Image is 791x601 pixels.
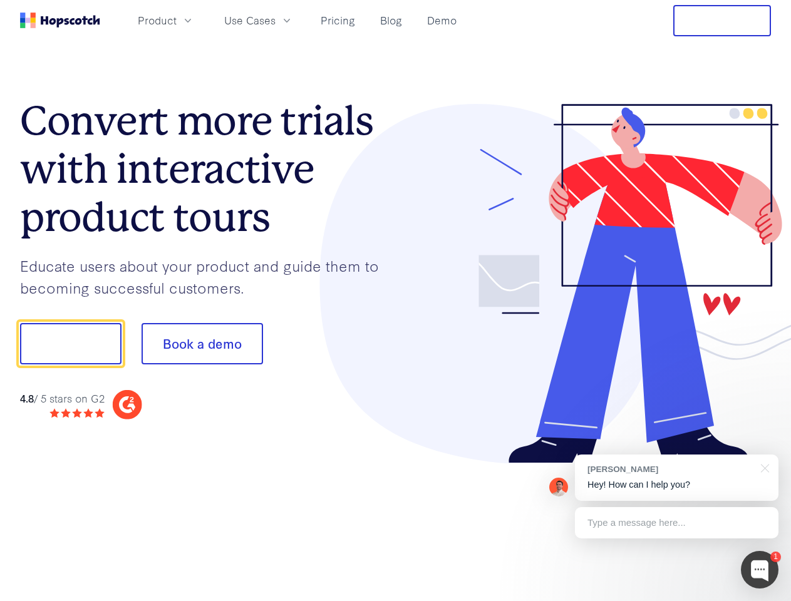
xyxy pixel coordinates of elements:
button: Free Trial [673,5,771,36]
div: Type a message here... [575,507,778,538]
span: Use Cases [224,13,276,28]
p: Educate users about your product and guide them to becoming successful customers. [20,255,396,298]
button: Book a demo [142,323,263,364]
a: Blog [375,10,407,31]
a: Demo [422,10,462,31]
div: / 5 stars on G2 [20,391,105,406]
button: Product [130,10,202,31]
p: Hey! How can I help you? [587,478,766,491]
span: Product [138,13,177,28]
h1: Convert more trials with interactive product tours [20,97,396,241]
a: Home [20,13,100,28]
button: Show me! [20,323,121,364]
button: Use Cases [217,10,301,31]
img: Mark Spera [549,478,568,496]
a: Pricing [316,10,360,31]
strong: 4.8 [20,391,34,405]
div: [PERSON_NAME] [587,463,753,475]
div: 1 [770,552,781,562]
